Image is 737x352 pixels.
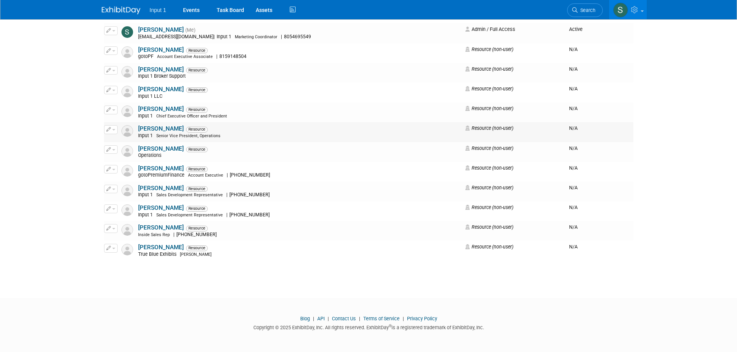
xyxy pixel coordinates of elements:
[569,66,578,72] span: N/A
[138,252,179,257] span: True Blue Exhibits
[138,125,184,132] a: [PERSON_NAME]
[228,172,272,178] span: [PHONE_NUMBER]
[578,7,595,13] span: Search
[465,105,513,111] span: Resource (non-user)
[465,125,513,131] span: Resource (non-user)
[138,145,184,152] a: [PERSON_NAME]
[186,245,208,251] span: Resource
[121,145,133,157] img: Resource
[235,34,277,39] span: Marketing Coordinator
[156,192,223,197] span: Sales Development Representative
[465,66,513,72] span: Resource (non-user)
[138,73,188,79] span: Input 1 Broker Support
[174,232,219,237] span: [PHONE_NUMBER]
[465,204,513,210] span: Resource (non-user)
[465,185,513,190] span: Resource (non-user)
[569,105,578,111] span: N/A
[121,125,133,137] img: Resource
[157,54,213,59] span: Account Executive Associate
[569,125,578,131] span: N/A
[214,34,215,39] span: |
[363,316,400,321] a: Terms of Service
[156,213,223,218] span: Sales Development Representative
[227,172,228,178] span: |
[186,167,208,172] span: Resource
[138,94,165,99] span: Input 1 LLC
[215,34,234,39] span: Input 1
[102,7,140,14] img: ExhibitDay
[121,185,133,196] img: Resource
[138,54,156,59] span: gotoPF
[465,26,515,32] span: Admin / Full Access
[186,226,208,231] span: Resource
[121,165,133,177] img: Resource
[613,3,628,17] img: Susan Stout
[138,212,155,218] span: Input 1
[138,224,184,231] a: [PERSON_NAME]
[138,133,155,138] span: Input 1
[156,133,221,138] span: Senior Vice President, Operations
[138,192,155,197] span: Input 1
[185,27,195,33] span: (Me)
[217,54,249,59] span: 8159148504
[569,86,578,92] span: N/A
[121,224,133,236] img: Resource
[227,192,272,197] span: [PHONE_NUMBER]
[121,66,133,78] img: Resource
[138,153,164,158] span: Operations
[569,185,578,190] span: N/A
[281,34,282,39] span: |
[138,172,187,178] span: gotoPremiumFinance
[150,7,166,13] span: Input 1
[465,145,513,151] span: Resource (non-user)
[138,165,184,172] a: [PERSON_NAME]
[121,105,133,117] img: Resource
[465,244,513,250] span: Resource (non-user)
[407,316,437,321] a: Privacy Policy
[569,204,578,210] span: N/A
[300,316,310,321] a: Blog
[569,165,578,171] span: N/A
[138,244,184,251] a: [PERSON_NAME]
[282,34,313,39] span: 8054695549
[186,147,208,152] span: Resource
[138,185,184,192] a: [PERSON_NAME]
[569,26,583,32] span: Active
[186,107,208,112] span: Resource
[156,114,227,119] span: Chief Executive Officer and President
[121,204,133,216] img: Resource
[465,224,513,230] span: Resource (non-user)
[121,46,133,58] img: Resource
[465,86,513,92] span: Resource (non-user)
[186,87,208,93] span: Resource
[465,46,513,52] span: Resource (non-user)
[226,212,227,218] span: |
[173,232,174,237] span: |
[138,86,184,93] a: [PERSON_NAME]
[121,244,133,255] img: Resource
[138,232,170,237] span: Inside Sales Rep
[138,66,184,73] a: [PERSON_NAME]
[138,105,184,112] a: [PERSON_NAME]
[138,46,184,53] a: [PERSON_NAME]
[569,244,578,250] span: N/A
[389,324,392,328] sup: ®
[569,46,578,52] span: N/A
[186,68,208,73] span: Resource
[569,145,578,151] span: N/A
[357,316,362,321] span: |
[311,316,316,321] span: |
[227,212,272,218] span: [PHONE_NUMBER]
[317,316,325,321] a: API
[138,113,155,119] span: Input 1
[465,165,513,171] span: Resource (non-user)
[186,48,208,53] span: Resource
[121,86,133,97] img: Resource
[186,186,208,192] span: Resource
[216,54,217,59] span: |
[226,192,227,197] span: |
[138,34,461,40] div: [EMAIL_ADDRESS][DOMAIN_NAME]
[180,252,212,257] span: [PERSON_NAME]
[332,316,356,321] a: Contact Us
[326,316,331,321] span: |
